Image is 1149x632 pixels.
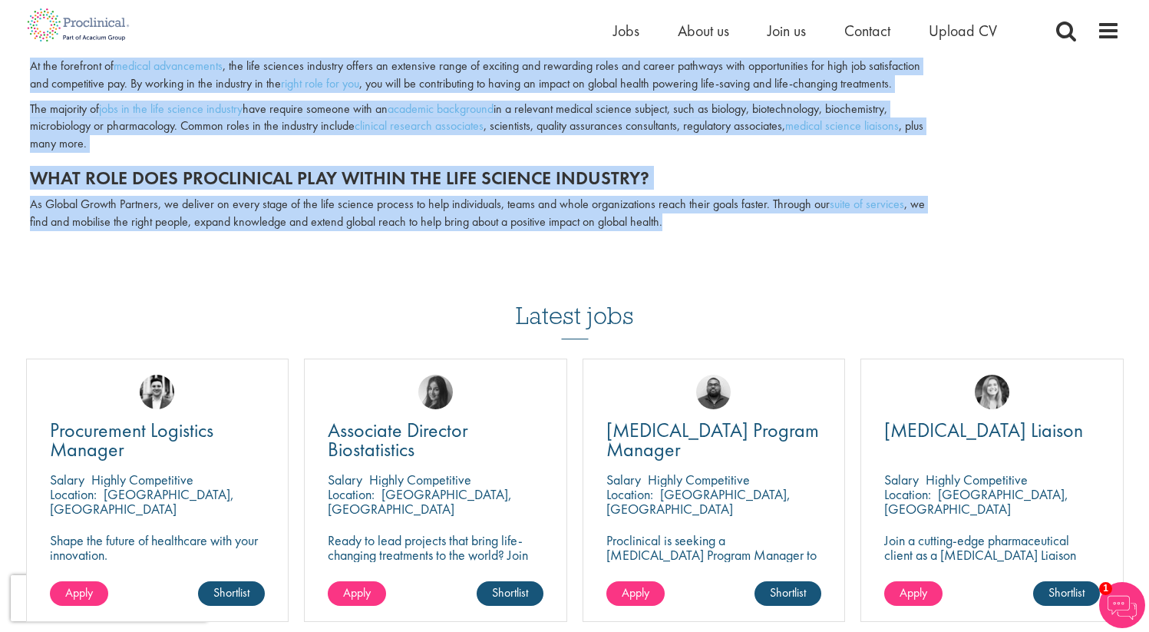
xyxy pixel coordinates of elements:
[844,21,890,41] a: Contact
[606,533,822,620] p: Proclinical is seeking a [MEDICAL_DATA] Program Manager to join our client's team for an exciting...
[606,471,641,488] span: Salary
[830,196,904,212] a: suite of services
[477,581,543,606] a: Shortlist
[140,375,174,409] img: Edward Little
[606,421,822,459] a: [MEDICAL_DATA] Program Manager
[516,264,634,339] h3: Latest jobs
[198,581,265,606] a: Shortlist
[768,21,806,41] a: Join us
[884,581,943,606] a: Apply
[99,101,243,117] a: jobs in the life science industry
[1099,582,1145,628] img: Chatbot
[343,584,371,601] span: Apply
[65,584,93,601] span: Apply
[900,584,927,601] span: Apply
[114,58,223,74] a: medical advancements
[678,21,729,41] a: About us
[50,485,234,518] p: [GEOGRAPHIC_DATA], [GEOGRAPHIC_DATA]
[11,575,207,621] iframe: reCAPTCHA
[328,471,362,488] span: Salary
[355,117,484,134] a: clinical research associates
[30,58,934,93] p: At the forefront of , the life sciences industry offers an extensive range of exciting and reward...
[884,471,919,488] span: Salary
[1033,581,1100,606] a: Shortlist
[1099,582,1112,595] span: 1
[91,471,193,488] p: Highly Competitive
[929,21,997,41] a: Upload CV
[50,581,108,606] a: Apply
[622,584,649,601] span: Apply
[606,485,791,518] p: [GEOGRAPHIC_DATA], [GEOGRAPHIC_DATA]
[50,417,213,462] span: Procurement Logistics Manager
[328,421,543,459] a: Associate Director Biostatistics
[606,485,653,503] span: Location:
[388,101,494,117] a: academic background
[328,485,512,518] p: [GEOGRAPHIC_DATA], [GEOGRAPHIC_DATA]
[328,533,543,606] p: Ready to lead projects that bring life-changing treatments to the world? Join our client at the f...
[696,375,731,409] img: Ashley Bennett
[975,375,1009,409] img: Manon Fuller
[50,533,266,562] p: Shape the future of healthcare with your innovation.
[30,196,934,231] p: As Global Growth Partners, we deliver on every stage of the life science process to help individu...
[926,471,1028,488] p: Highly Competitive
[606,581,665,606] a: Apply
[884,417,1083,443] span: [MEDICAL_DATA] Liaison
[328,417,468,462] span: Associate Director Biostatistics
[30,101,934,154] p: The majority of have require someone with an in a relevant medical science subject, such as biolo...
[613,21,639,41] a: Jobs
[369,471,471,488] p: Highly Competitive
[281,75,359,91] a: right role for you
[648,471,750,488] p: Highly Competitive
[418,375,453,409] img: Heidi Hennigan
[30,168,934,188] h2: What role does Proclinical play within the life science industry?
[785,117,899,134] a: medical science liaisons
[754,581,821,606] a: Shortlist
[884,421,1100,440] a: [MEDICAL_DATA] Liaison
[328,485,375,503] span: Location:
[50,421,266,459] a: Procurement Logistics Manager
[884,485,1068,518] p: [GEOGRAPHIC_DATA], [GEOGRAPHIC_DATA]
[328,581,386,606] a: Apply
[884,533,1100,606] p: Join a cutting-edge pharmaceutical client as a [MEDICAL_DATA] Liaison (PEL) where your precision ...
[50,485,97,503] span: Location:
[50,471,84,488] span: Salary
[606,417,819,462] span: [MEDICAL_DATA] Program Manager
[884,485,931,503] span: Location:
